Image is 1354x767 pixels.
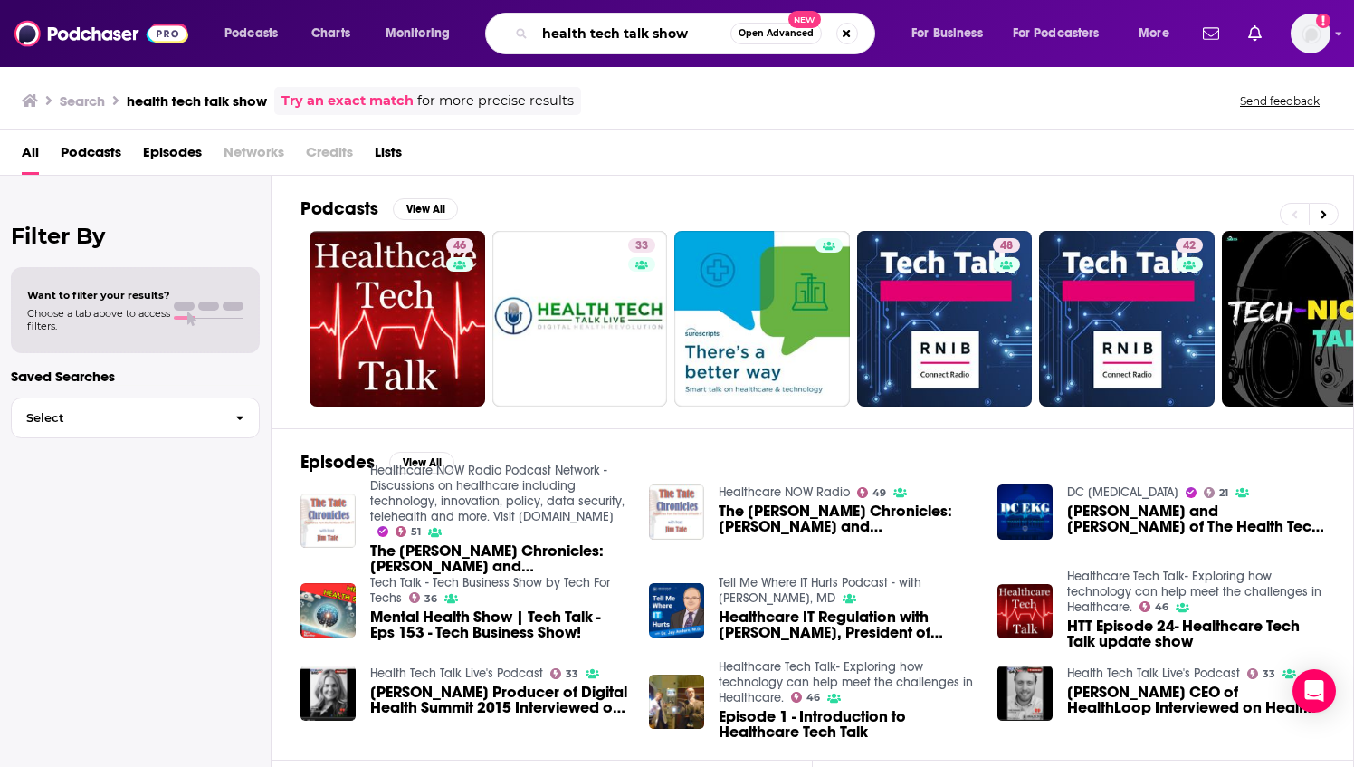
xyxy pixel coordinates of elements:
a: Tech Talk - Tech Business Show by Tech For Techs [370,575,610,606]
span: The [PERSON_NAME] Chronicles: [PERSON_NAME] and [PERSON_NAME], Co-Hosts of the Health Tech Talk Show [719,503,976,534]
a: HTT Episode 24- Healthcare Tech Talk update show [1067,618,1324,649]
a: Healthcare NOW Radio Podcast Network - Discussions on healthcare including technology, innovation... [370,463,625,524]
button: open menu [899,19,1006,48]
span: [PERSON_NAME] and [PERSON_NAME] of The Health Tech Talk Show on Healthcare Tech, Data, and Intero... [1067,503,1324,534]
a: Healthcare Tech Talk- Exploring how technology can help meet the challenges in Healthcare. [1067,569,1321,615]
a: Healthcare Tech Talk- Exploring how technology can help meet the challenges in Healthcare. [719,659,973,705]
a: 33 [628,238,655,253]
img: Todd Johnson CEO of HealthLoop Interviewed on Health Tech Talk Live Hosted by Ben Chodor [997,666,1053,721]
a: Podcasts [61,138,121,175]
span: [PERSON_NAME] CEO of HealthLoop Interviewed on Health Tech Talk Live Hosted by [PERSON_NAME] [1067,685,1324,715]
a: 46 [310,231,485,407]
h3: health tech talk show [127,92,267,110]
a: PodcastsView All [300,197,458,220]
a: 46 [1139,601,1169,612]
span: Open Advanced [739,29,814,38]
span: 46 [1155,603,1168,611]
div: Open Intercom Messenger [1292,669,1336,713]
span: Logged in as WE_Broadcast [1291,14,1330,53]
a: Todd Johnson CEO of HealthLoop Interviewed on Health Tech Talk Live Hosted by Ben Chodor [1067,685,1324,715]
span: Podcasts [224,21,278,46]
a: Lists [375,138,402,175]
span: Select [12,412,221,424]
span: 42 [1183,237,1196,255]
a: Health Tech Talk Live's Podcast [1067,666,1240,681]
a: All [22,138,39,175]
span: For Business [911,21,983,46]
img: The Tate Chronicles: Lisa Bari and Kat McDavitt, Co-Hosts of the Health Tech Talk Show [300,494,356,549]
span: [PERSON_NAME] Producer of Digital Health Summit 2015 Interviewed on Health Tech Talk Live [370,685,627,715]
a: Show notifications dropdown [1241,18,1269,49]
h2: Podcasts [300,197,378,220]
a: Healthcare NOW Radio [719,484,850,500]
a: Try an exact match [281,91,414,111]
a: Jill Gilbert Producer of Digital Health Summit 2015 Interviewed on Health Tech Talk Live [370,685,627,715]
a: Show notifications dropdown [1196,18,1226,49]
span: 33 [1263,670,1275,678]
span: The [PERSON_NAME] Chronicles: [PERSON_NAME] and [PERSON_NAME], Co-Hosts of the Health Tech Talk Show [370,543,627,574]
a: 46 [791,692,821,703]
button: Send feedback [1235,93,1325,109]
a: 49 [857,487,887,498]
span: New [788,11,821,28]
span: Credits [306,138,353,175]
a: 33 [550,668,579,679]
input: Search podcasts, credits, & more... [535,19,730,48]
span: Charts [311,21,350,46]
a: Episode 1 - Introduction to Healthcare Tech Talk [719,709,976,740]
div: Search podcasts, credits, & more... [502,13,892,54]
a: Charts [300,19,361,48]
span: 49 [872,489,886,497]
a: 42 [1039,231,1215,407]
button: open menu [1001,19,1126,48]
h2: Filter By [11,223,260,249]
span: Healthcare IT Regulation with [PERSON_NAME], President of [PERSON_NAME]; Host of the Health Tech ... [719,609,976,640]
a: Mental Health Show | Tech Talk - Eps 153 - Tech Business Show! [370,609,627,640]
img: Kat McDavitt and Lisa Bari of The Health Tech Talk Show on Healthcare Tech, Data, and Interoperab... [997,484,1053,540]
a: Kat McDavitt and Lisa Bari of The Health Tech Talk Show on Healthcare Tech, Data, and Interoperab... [1067,503,1324,534]
img: Episode 1 - Introduction to Healthcare Tech Talk [649,675,704,730]
h3: Search [60,92,105,110]
span: 46 [806,694,820,702]
span: More [1139,21,1169,46]
a: DC EKG [1067,484,1178,500]
a: Healthcare IT Regulation with Kat McDavitt, President of Innsena; Host of the Health Tech Talk Show [719,609,976,640]
button: Select [11,398,260,438]
img: HTT Episode 24- Healthcare Tech Talk update show [997,584,1053,639]
a: 46 [446,238,473,253]
button: View All [389,452,454,474]
img: Mental Health Show | Tech Talk - Eps 153 - Tech Business Show! [300,583,356,638]
img: Jill Gilbert Producer of Digital Health Summit 2015 Interviewed on Health Tech Talk Live [300,666,356,721]
a: 36 [409,592,438,603]
span: 33 [635,237,648,255]
span: 48 [1000,237,1013,255]
span: Monitoring [386,21,450,46]
span: 36 [424,595,437,603]
img: The Tate Chronicles: Lisa Bari and Kat McDavitt, Co-Hosts of the Health Tech Talk Show [649,484,704,540]
a: Tell Me Where IT Hurts Podcast - with Dr. Jay Anders, MD [719,575,921,606]
a: 33 [492,231,668,407]
button: open menu [373,19,473,48]
a: EpisodesView All [300,451,454,474]
a: Episodes [143,138,202,175]
button: View All [393,198,458,220]
span: Choose a tab above to access filters. [27,307,170,332]
a: 21 [1204,487,1229,498]
button: Show profile menu [1291,14,1330,53]
a: The Tate Chronicles: Lisa Bari and Kat McDavitt, Co-Hosts of the Health Tech Talk Show [370,543,627,574]
img: Healthcare IT Regulation with Kat McDavitt, President of Innsena; Host of the Health Tech Talk Show [649,583,704,638]
a: 48 [993,238,1020,253]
